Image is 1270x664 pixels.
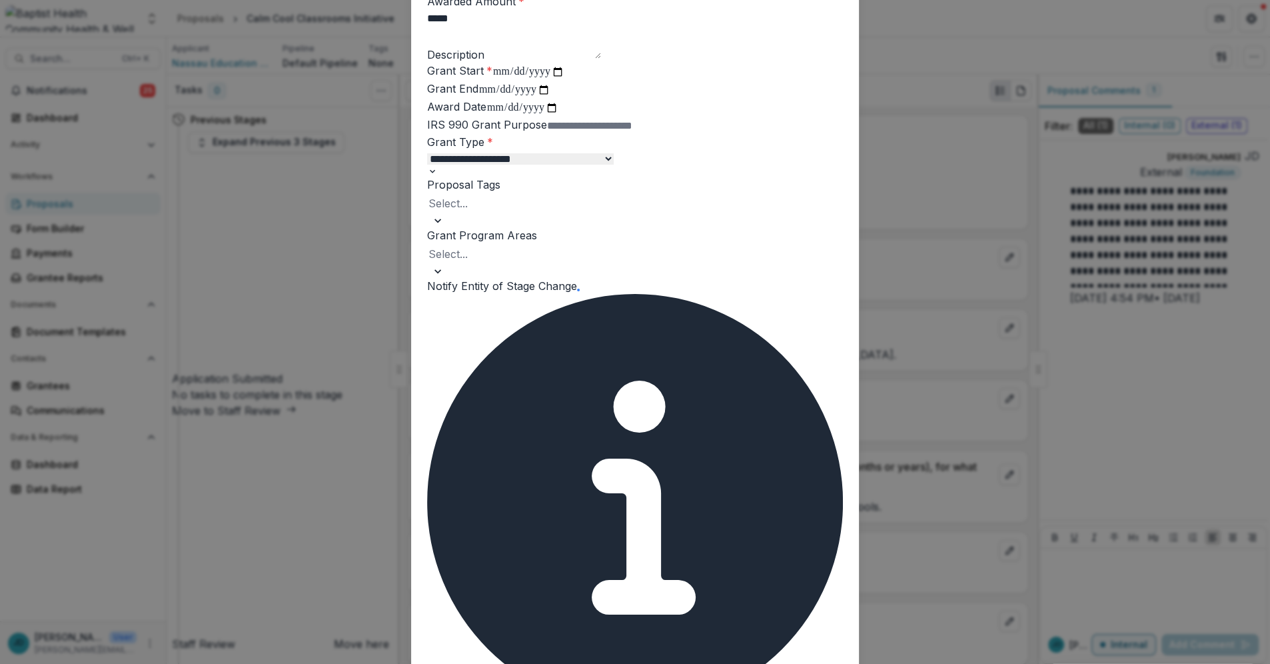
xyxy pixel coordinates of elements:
[427,100,486,113] label: Award Date
[427,64,492,77] label: Grant Start
[427,48,484,61] label: Description
[427,279,577,293] label: Notify Entity of Stage Change
[427,178,500,191] label: Proposal Tags
[427,82,478,95] label: Grant End
[427,135,493,149] label: Grant Type
[427,118,547,131] label: IRS 990 Grant Purpose
[427,229,537,242] label: Grant Program Areas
